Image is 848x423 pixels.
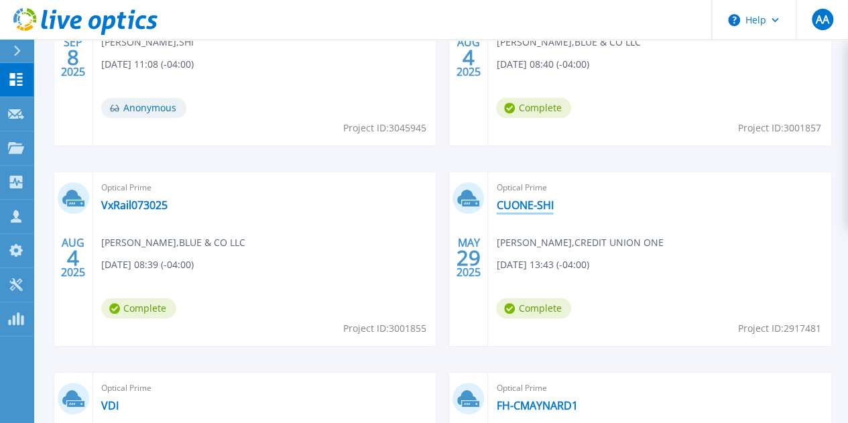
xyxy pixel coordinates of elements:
[496,180,823,195] span: Optical Prime
[496,257,589,272] span: [DATE] 13:43 (-04:00)
[496,57,589,72] span: [DATE] 08:40 (-04:00)
[496,35,640,50] span: [PERSON_NAME] , BLUE & CO LLC
[101,298,176,318] span: Complete
[101,57,194,72] span: [DATE] 11:08 (-04:00)
[496,198,553,212] a: CUONE-SHI
[101,98,186,118] span: Anonymous
[101,235,245,250] span: [PERSON_NAME] , BLUE & CO LLC
[101,198,168,212] a: VxRail073025
[101,381,428,396] span: Optical Prime
[456,33,481,82] div: AUG 2025
[60,33,86,82] div: SEP 2025
[496,381,823,396] span: Optical Prime
[60,233,86,282] div: AUG 2025
[496,235,663,250] span: [PERSON_NAME] , CREDIT UNION ONE
[456,233,481,282] div: MAY 2025
[463,52,475,63] span: 4
[101,35,194,50] span: [PERSON_NAME] , SHI
[496,98,571,118] span: Complete
[343,121,426,135] span: Project ID: 3045945
[738,121,821,135] span: Project ID: 3001857
[496,298,571,318] span: Complete
[101,257,194,272] span: [DATE] 08:39 (-04:00)
[101,180,428,195] span: Optical Prime
[457,252,481,263] span: 29
[815,14,829,25] span: AA
[738,321,821,336] span: Project ID: 2917481
[496,399,577,412] a: FH-CMAYNARD1
[67,52,79,63] span: 8
[343,321,426,336] span: Project ID: 3001855
[101,399,119,412] a: VDI
[67,252,79,263] span: 4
